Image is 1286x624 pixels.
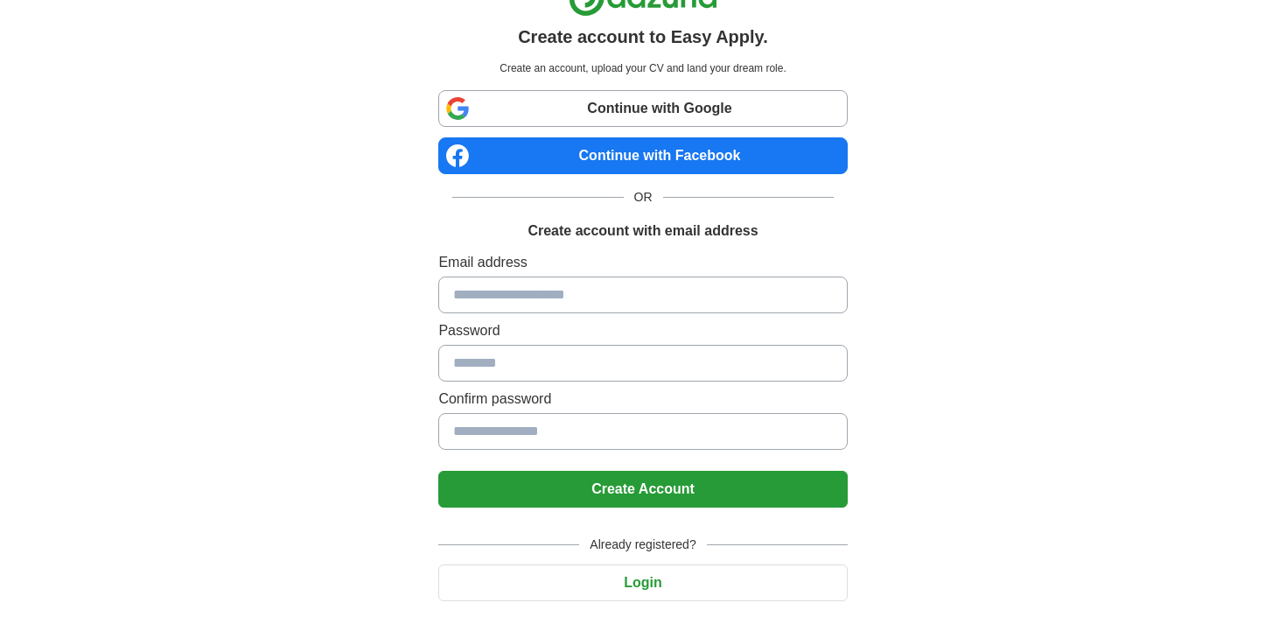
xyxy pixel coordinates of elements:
[518,24,768,50] h1: Create account to Easy Apply.
[438,471,847,508] button: Create Account
[438,137,847,174] a: Continue with Facebook
[438,389,847,410] label: Confirm password
[438,575,847,590] a: Login
[442,60,843,76] p: Create an account, upload your CV and land your dream role.
[624,188,663,207] span: OR
[438,320,847,341] label: Password
[438,90,847,127] a: Continue with Google
[528,221,758,242] h1: Create account with email address
[438,252,847,273] label: Email address
[438,564,847,601] button: Login
[579,536,706,554] span: Already registered?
